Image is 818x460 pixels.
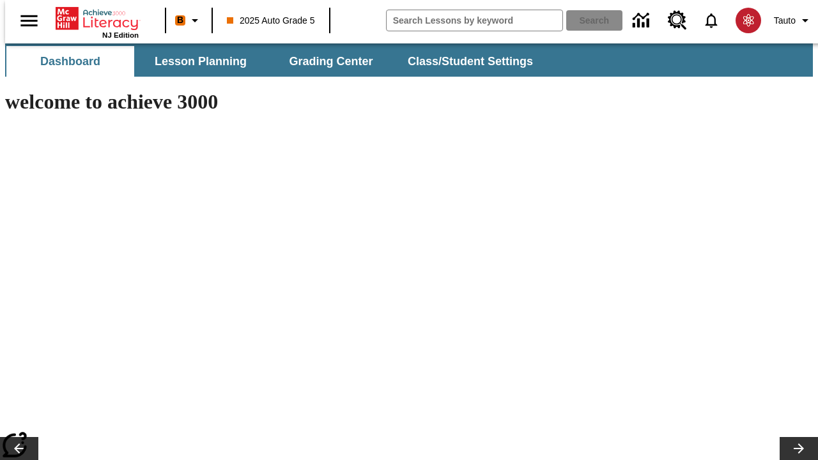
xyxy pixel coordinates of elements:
a: Data Center [625,3,660,38]
a: Home [56,6,139,31]
span: Tauto [774,14,796,27]
span: Grading Center [289,54,373,69]
button: Open side menu [10,2,48,40]
span: NJ Edition [102,31,139,39]
a: Notifications [695,4,728,37]
button: Dashboard [6,46,134,77]
input: search field [387,10,562,31]
span: Lesson Planning [155,54,247,69]
button: Select a new avatar [728,4,769,37]
span: Class/Student Settings [408,54,533,69]
button: Grading Center [267,46,395,77]
a: Resource Center, Will open in new tab [660,3,695,38]
h1: welcome to achieve 3000 [5,90,557,114]
button: Profile/Settings [769,9,818,32]
div: Home [56,4,139,39]
button: Lesson carousel, Next [780,437,818,460]
button: Lesson Planning [137,46,265,77]
div: SubNavbar [5,46,544,77]
div: SubNavbar [5,43,813,77]
button: Boost Class color is orange. Change class color [170,9,208,32]
img: avatar image [736,8,761,33]
span: B [177,12,183,28]
span: 2025 Auto Grade 5 [227,14,315,27]
span: Dashboard [40,54,100,69]
button: Class/Student Settings [397,46,543,77]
